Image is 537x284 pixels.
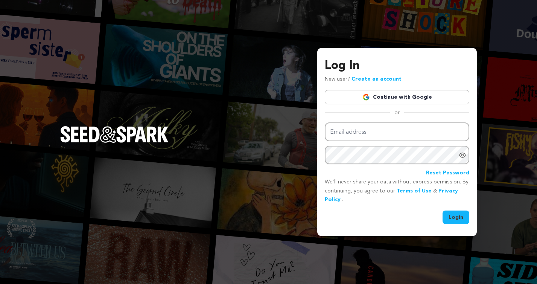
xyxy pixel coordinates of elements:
span: or [390,109,404,116]
a: Continue with Google [325,90,469,104]
a: Create an account [351,76,402,82]
img: Seed&Spark Logo [60,126,169,143]
input: Email address [325,122,469,142]
a: Seed&Spark Homepage [60,126,169,158]
a: Show password as plain text. Warning: this will display your password on the screen. [459,151,466,159]
img: Google logo [362,93,370,101]
a: Reset Password [426,169,469,178]
a: Terms of Use [397,188,432,194]
h3: Log In [325,57,469,75]
p: We’ll never share your data without express permission. By continuing, you agree to our & . [325,178,469,205]
p: New user? [325,75,402,84]
button: Login [443,211,469,224]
